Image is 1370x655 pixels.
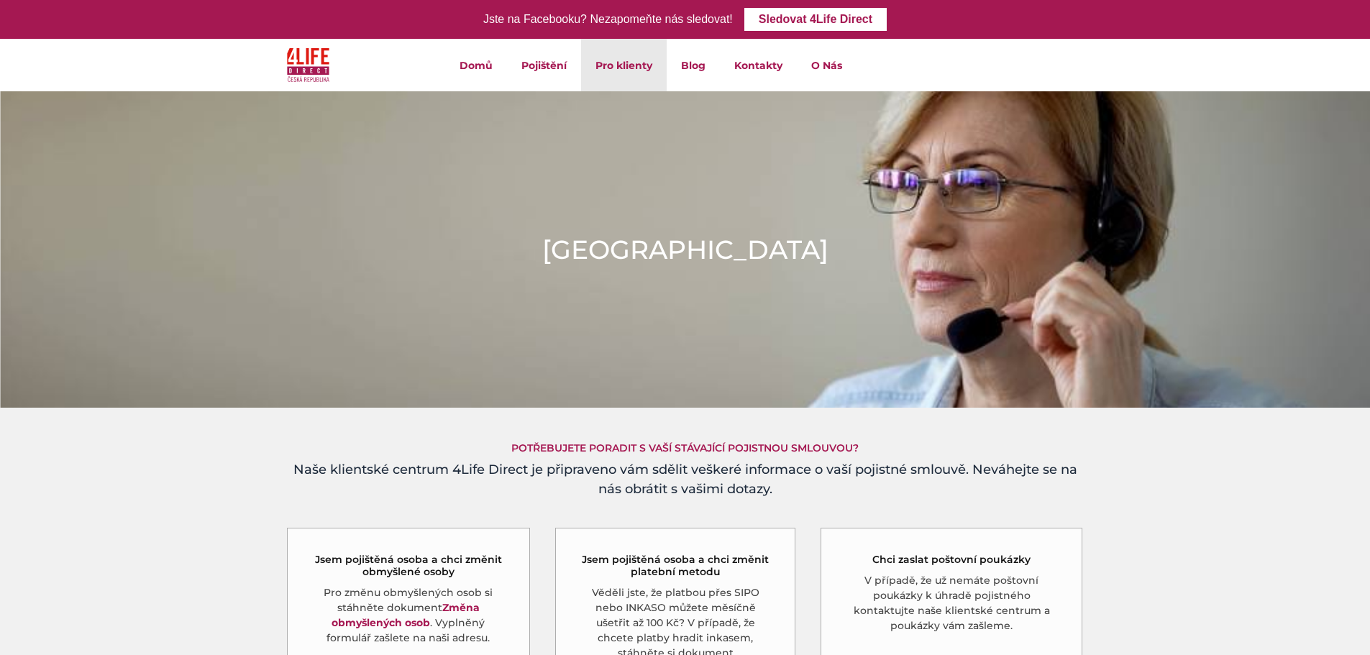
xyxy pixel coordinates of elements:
[667,39,720,91] a: Blog
[872,554,1031,566] h5: Chci zaslat poštovní poukázky
[581,554,770,578] h5: Jsem pojištěná osoba a chci změnit platební metodu
[542,232,828,267] h1: [GEOGRAPHIC_DATA]
[313,554,505,578] h5: Jsem pojištěná osoba a chci změnit obmyšlené osoby
[287,45,330,86] img: 4Life Direct Česká republika logo
[313,585,505,646] p: Pro změnu obmyšlených osob si stáhněte dokument . Vyplněný formulář zašlete na naši adresu.
[846,573,1056,633] p: V případě, že už nemáte poštovní poukázky k úhradě pojistného kontaktujte naše klientské centrum ...
[720,39,797,91] a: Kontakty
[332,601,480,629] a: Změna obmyšlených osob
[445,39,507,91] a: Domů
[286,442,1084,454] h5: Potřebujete poradit s vaší stávající pojistnou smlouvou?
[744,8,887,31] a: Sledovat 4Life Direct
[286,460,1084,499] h4: Naše klientské centrum 4Life Direct je připraveno vám sdělit veškeré informace o vaší pojistné sm...
[483,9,733,30] div: Jste na Facebooku? Nezapomeňte nás sledovat!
